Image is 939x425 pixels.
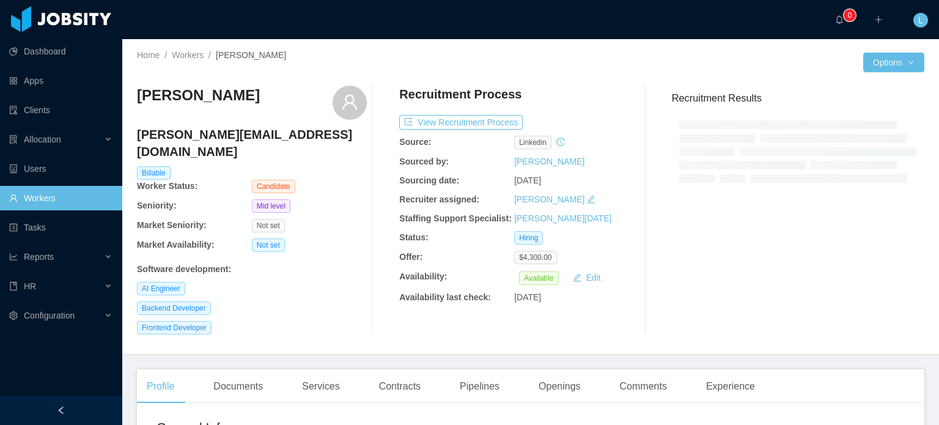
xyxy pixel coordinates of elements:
b: Source: [399,137,431,147]
i: icon: line-chart [9,253,18,261]
i: icon: book [9,282,18,290]
a: icon: robotUsers [9,157,112,181]
b: Offer: [399,252,422,262]
span: $4,300.00 [514,251,556,264]
span: linkedin [514,136,551,149]
div: Experience [696,369,765,404]
div: Services [292,369,349,404]
span: L [918,13,923,28]
h4: Recruitment Process [399,86,521,103]
h4: [PERSON_NAME][EMAIL_ADDRESS][DOMAIN_NAME] [137,126,367,160]
div: Profile [137,369,184,404]
button: icon: exportView Recruitment Process [399,115,523,130]
span: / [208,50,211,60]
div: Openings [529,369,591,404]
i: icon: plus [874,15,883,24]
div: Comments [610,369,677,404]
span: Configuration [24,311,75,320]
span: Not set [252,238,285,252]
a: [PERSON_NAME] [514,157,584,166]
b: Availability: [399,272,447,281]
div: Contracts [369,369,430,404]
a: icon: auditClients [9,98,112,122]
span: [PERSON_NAME] [216,50,286,60]
span: Allocation [24,135,61,144]
span: HR [24,281,36,291]
span: Billable [137,166,171,180]
span: Not set [252,219,285,232]
a: [PERSON_NAME] [514,194,584,204]
span: / [164,50,167,60]
i: icon: bell [835,15,844,24]
i: icon: setting [9,311,18,320]
span: Backend Developer [137,301,211,315]
b: Availability last check: [399,292,491,302]
b: Seniority: [137,201,177,210]
span: Frontend Developer [137,321,212,334]
a: icon: userWorkers [9,186,112,210]
div: Documents [204,369,273,404]
b: Recruiter assigned: [399,194,479,204]
b: Sourced by: [399,157,449,166]
a: icon: exportView Recruitment Process [399,117,523,127]
span: Hiring [514,231,543,245]
h3: [PERSON_NAME] [137,86,260,105]
b: Status: [399,232,428,242]
button: Optionsicon: down [863,53,924,72]
a: icon: pie-chartDashboard [9,39,112,64]
i: icon: edit [587,195,595,204]
b: Market Availability: [137,240,215,249]
b: Staffing Support Specialist: [399,213,512,223]
button: icon: editEdit [568,270,606,285]
span: [DATE] [514,292,541,302]
sup: 0 [844,9,856,21]
span: Reports [24,252,54,262]
a: [PERSON_NAME][DATE] [514,213,611,223]
a: icon: appstoreApps [9,68,112,93]
b: Sourcing date: [399,176,459,185]
a: Home [137,50,160,60]
i: icon: user [341,94,358,111]
span: AI Engineer [137,282,185,295]
a: icon: profileTasks [9,215,112,240]
b: Software development : [137,264,231,274]
a: Workers [172,50,204,60]
i: icon: solution [9,135,18,144]
span: Mid level [252,199,290,213]
h3: Recruitment Results [672,91,924,106]
span: [DATE] [514,176,541,185]
div: Pipelines [450,369,509,404]
b: Market Seniority: [137,220,207,230]
b: Worker Status: [137,181,197,191]
span: Candidate [252,180,295,193]
i: icon: history [556,138,565,146]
